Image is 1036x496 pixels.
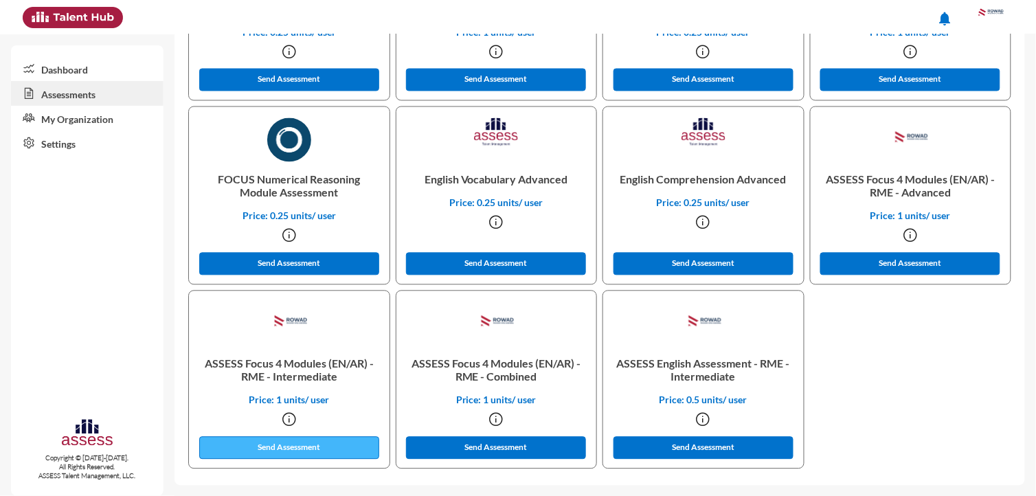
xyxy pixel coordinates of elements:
[820,253,1000,275] button: Send Assessment
[407,394,586,406] p: Price: 1 units/ user
[200,162,379,210] p: FOCUS Numerical Reasoning Module Assessment
[60,418,114,451] img: assesscompany-logo.png
[614,162,793,197] p: English Comprehension Advanced
[200,394,379,406] p: Price: 1 units/ user
[613,437,793,460] button: Send Assessment
[614,346,793,394] p: ASSESS English Assessment - RME - Intermediate
[407,346,586,394] p: ASSESS Focus 4 Modules (EN/AR) - RME - Combined
[11,131,164,155] a: Settings
[11,81,164,106] a: Assessments
[200,346,379,394] p: ASSESS Focus 4 Modules (EN/AR) - RME - Intermediate
[11,106,164,131] a: My Organization
[11,453,164,480] p: Copyright © [DATE]-[DATE]. All Rights Reserved. ASSESS Talent Management, LLC.
[199,253,379,275] button: Send Assessment
[199,437,379,460] button: Send Assessment
[406,69,586,91] button: Send Assessment
[406,437,586,460] button: Send Assessment
[11,56,164,81] a: Dashboard
[200,210,379,222] p: Price: 0.25 units/ user
[199,69,379,91] button: Send Assessment
[614,394,793,406] p: Price: 0.5 units/ user
[937,10,954,27] mat-icon: notifications
[407,197,586,209] p: Price: 0.25 units/ user
[822,210,1000,222] p: Price: 1 units/ user
[613,253,793,275] button: Send Assessment
[822,162,1000,210] p: ASSESS Focus 4 Modules (EN/AR) - RME - Advanced
[613,69,793,91] button: Send Assessment
[407,162,586,197] p: English Vocabulary Advanced
[614,197,793,209] p: Price: 0.25 units/ user
[406,253,586,275] button: Send Assessment
[820,69,1000,91] button: Send Assessment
